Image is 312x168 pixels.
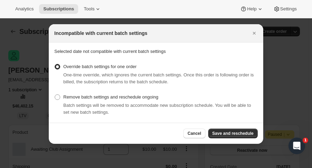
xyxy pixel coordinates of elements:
[63,72,254,84] span: One-time override, which ignores the current batch settings. Once this order is following order i...
[249,28,259,38] button: Close
[54,49,166,54] span: Selected date not compatible with current batch settings
[212,131,254,136] span: Save and reschedule
[63,103,251,115] span: Batch settings will be removed to accommodate new subscription schedule. You will be able to set ...
[63,94,158,100] span: Remove batch settings and reschedule ongoing
[269,4,301,14] button: Settings
[43,6,74,12] span: Subscriptions
[208,129,258,138] button: Save and reschedule
[303,138,308,143] span: 1
[236,4,267,14] button: Help
[187,131,201,136] span: Cancel
[54,30,147,37] h2: Incompatible with current batch settings
[39,4,78,14] button: Subscriptions
[247,6,256,12] span: Help
[280,6,297,12] span: Settings
[288,138,305,154] iframe: Intercom live chat
[11,4,38,14] button: Analytics
[80,4,105,14] button: Tools
[84,6,94,12] span: Tools
[15,6,34,12] span: Analytics
[63,64,137,69] span: Override batch settings for one order
[183,129,205,138] button: Cancel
